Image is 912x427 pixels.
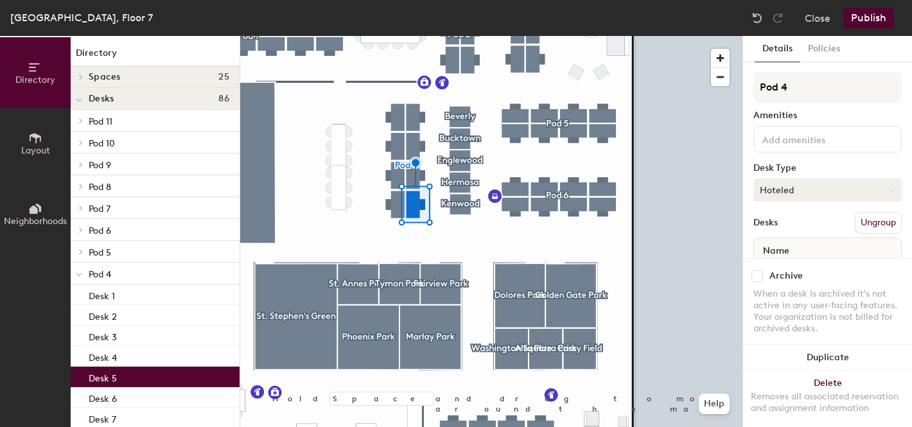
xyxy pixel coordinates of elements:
input: Add amenities [760,131,875,146]
h1: Directory [71,46,240,66]
span: Pod 6 [89,225,111,236]
img: Undo [751,12,764,24]
div: Amenities [753,110,902,121]
p: Desk 2 [89,308,117,322]
p: Desk 6 [89,390,117,405]
span: Pod 11 [89,116,112,127]
p: Desk 7 [89,410,116,425]
span: 25 [218,72,229,82]
span: Pod 7 [89,204,110,214]
span: Name [757,240,796,263]
div: Removes all associated reservation and assignment information [751,391,904,414]
span: Pod 8 [89,182,111,193]
span: Layout [21,145,50,156]
span: Pod 5 [89,247,111,258]
button: Hoteled [753,179,902,202]
p: Desk 5 [89,369,117,384]
span: Spaces [89,72,121,82]
div: [GEOGRAPHIC_DATA], Floor 7 [10,10,153,26]
button: Close [805,8,830,28]
div: Desks [753,218,778,228]
button: Ungroup [855,212,902,234]
span: Desks [89,94,114,104]
div: When a desk is archived it's not active in any user-facing features. Your organization is not bil... [753,288,902,335]
span: Neighborhoods [4,216,67,227]
button: Publish [843,8,894,28]
button: Policies [800,36,848,62]
span: 86 [218,94,229,104]
button: DeleteRemoves all associated reservation and assignment information [743,370,912,427]
button: Help [699,394,730,414]
span: Pod 10 [89,138,115,149]
p: Desk 3 [89,328,117,343]
p: Desk 4 [89,349,117,363]
span: Pod 4 [89,269,111,280]
p: Desk 1 [89,287,115,302]
div: Desk Type [753,163,902,173]
button: Duplicate [743,345,912,370]
button: Details [755,36,800,62]
span: Pod 9 [89,160,111,171]
span: Directory [15,74,55,85]
div: Archive [769,271,803,281]
img: Redo [771,12,784,24]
